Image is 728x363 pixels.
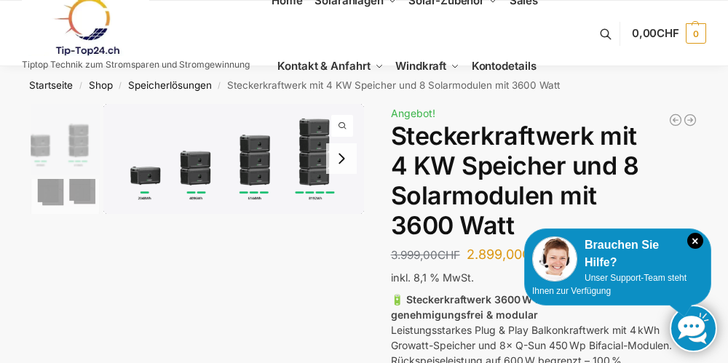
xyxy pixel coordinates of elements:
[668,113,683,127] a: Balkonkraftwerk 890 Watt Solarmodulleistung mit 1kW/h Zendure Speicher
[657,26,679,40] span: CHF
[326,143,357,174] button: Next slide
[272,33,389,99] a: Kontakt & Anfahrt
[522,247,549,262] span: CHF
[128,79,212,91] a: Speicherlösungen
[532,236,577,282] img: Customer service
[532,273,687,296] span: Unser Support-Team steht Ihnen zur Verfügung
[686,23,706,44] span: 0
[212,80,227,92] span: /
[389,33,466,99] a: Windkraft
[472,59,537,73] span: Kontodetails
[113,80,128,92] span: /
[632,26,679,40] span: 0,00
[632,12,706,55] a: 0,00CHF 0
[31,104,100,175] img: Growatt-NOAH-2000-flexible-erweiterung
[73,80,88,92] span: /
[687,233,703,249] i: Schließen
[391,107,435,119] span: Angebot!
[438,248,460,262] span: CHF
[103,104,364,213] img: Growatt-NOAH-2000-flexible-erweiterung
[395,59,446,73] span: Windkraft
[683,113,697,127] a: Balkonkraftwerk 1780 Watt mit 4 KWh Zendure Batteriespeicher Notstrom fähig
[532,236,703,271] div: Brauchen Sie Hilfe?
[277,59,370,73] span: Kontakt & Anfahrt
[103,104,364,213] a: growatt noah 2000 flexible erweiterung scaledgrowatt noah 2000 flexible erweiterung scaled
[391,248,460,262] bdi: 3.999,00
[391,271,474,284] span: inkl. 8,1 % MwSt.
[22,60,250,69] p: Tiptop Technik zum Stromsparen und Stromgewinnung
[391,121,697,240] h1: Steckerkraftwerk mit 4 KW Speicher und 8 Solarmodulen mit 3600 Watt
[89,79,113,91] a: Shop
[29,79,73,91] a: Startseite
[467,247,549,262] bdi: 2.899,00
[465,33,542,99] a: Kontodetails
[391,293,640,321] strong: 🔋 Steckerkraftwerk 3600 W mit 4 kWh Speicher – genehmigungsfrei & modular
[31,179,100,248] img: 6 Module bificiaL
